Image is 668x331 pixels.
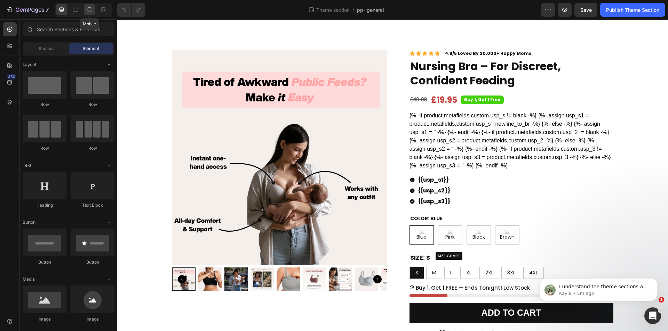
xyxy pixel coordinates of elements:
span: pp- general [357,6,384,14]
span: Theme section [315,6,351,14]
strong: {{usp_s3}} [301,178,333,186]
span: Pink [327,214,339,221]
span: 4XL [412,250,421,257]
iframe: Design area [117,19,668,331]
button: Publish Theme Section [600,3,665,17]
div: £40.00 [292,75,311,86]
span: Button [23,219,35,225]
div: ADD TO CART [364,288,424,299]
button: Save [574,3,597,17]
span: 3XL [390,250,398,257]
span: XL [349,250,354,257]
strong: 4.8/5 Loved By 20.000+ Happy Moms [328,31,414,37]
span: L [333,250,335,257]
p: SIZE CHART [320,233,343,240]
iframe: Intercom live chat [644,307,661,324]
strong: {{usp_s2}} [301,167,333,175]
span: Toggle open [103,217,114,228]
p: Buy 1, Get 1 FREE — Ends Tonight! Low Stock [299,265,413,272]
legend: Color: Blue [292,195,326,203]
button: ADD TO CART [292,283,496,303]
div: Text Block [71,202,114,208]
div: Button [71,259,114,265]
span: M [315,250,319,257]
span: Toggle open [103,59,114,70]
p: 30 Day Money-Back Guarantee [322,310,406,324]
span: Layout [23,61,36,68]
span: S [298,250,301,257]
div: Row [71,101,114,108]
button: Carousel Next Arrow [256,256,264,264]
span: Toggle open [103,160,114,171]
button: 7 [3,3,52,17]
span: Element [83,45,99,52]
span: Media [23,276,35,282]
div: Row [23,101,66,108]
span: / [352,6,354,14]
legend: Size: S [292,233,313,243]
span: Text [23,162,31,168]
span: Brown [381,214,399,221]
pre: Buy 1, Get 1 Free [343,76,387,84]
span: Save [580,7,592,13]
div: {%- if product.metafields.custom.usp_s != blank -%} {%- assign usp_s1 = product.metafields.custom... [292,92,496,150]
strong: {{usp_s1}} [301,156,332,164]
div: Image [71,316,114,322]
button: <p>SIZE CHART</p> [318,232,345,241]
span: Black [354,214,369,221]
div: Image [23,316,66,322]
input: Search Sections & Elements [23,22,114,36]
div: 450 [7,74,17,80]
p: 7 [46,6,49,14]
div: Publish Theme Section [606,6,659,14]
div: Row [23,145,66,151]
iframe: Intercom notifications message [529,264,668,312]
div: £19.95 [313,74,341,86]
span: 2XL [368,250,376,257]
div: Undo/Redo [117,3,145,17]
span: 1 [659,297,664,303]
div: Button [23,259,66,265]
h1: Nursing Bra – For Discreet, Confident Feeding [292,39,496,69]
span: Blue [298,214,311,221]
div: Row [71,145,114,151]
div: Heading [23,202,66,208]
span: Section [39,45,54,52]
span: Toggle open [103,274,114,285]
